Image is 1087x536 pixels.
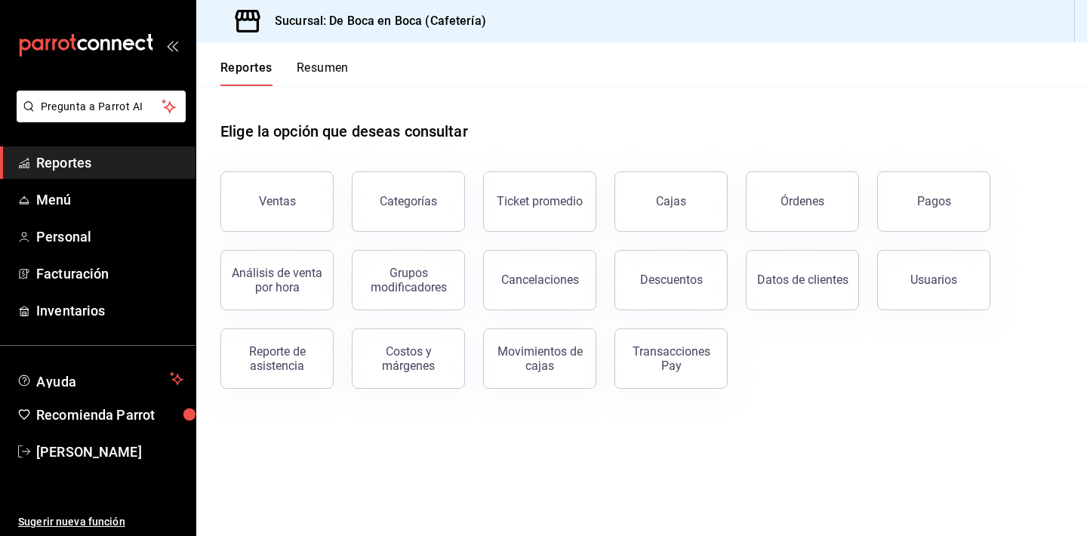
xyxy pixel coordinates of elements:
span: [PERSON_NAME] [36,442,183,462]
span: Sugerir nueva función [18,514,183,530]
div: Usuarios [910,273,957,287]
span: Ayuda [36,370,164,388]
button: Reportes [220,60,273,86]
button: Cajas [614,171,728,232]
div: Cajas [656,194,686,208]
div: Transacciones Pay [624,344,718,373]
div: navigation tabs [220,60,349,86]
button: Análisis de venta por hora [220,250,334,310]
h1: Elige la opción que deseas consultar [220,120,468,143]
div: Órdenes [781,194,824,208]
button: Resumen [297,60,349,86]
button: Costos y márgenes [352,328,465,389]
button: Usuarios [877,250,990,310]
button: Datos de clientes [746,250,859,310]
div: Datos de clientes [757,273,848,287]
div: Pagos [917,194,951,208]
span: Personal [36,226,183,247]
span: Inventarios [36,300,183,321]
a: Pregunta a Parrot AI [11,109,186,125]
button: Grupos modificadores [352,250,465,310]
span: Pregunta a Parrot AI [41,99,162,115]
span: Facturación [36,263,183,284]
button: Cancelaciones [483,250,596,310]
button: Categorías [352,171,465,232]
h3: Sucursal: De Boca en Boca (Cafetería) [263,12,486,30]
div: Ticket promedio [497,194,583,208]
button: Órdenes [746,171,859,232]
button: Pregunta a Parrot AI [17,91,186,122]
div: Reporte de asistencia [230,344,324,373]
span: Reportes [36,152,183,173]
button: Reporte de asistencia [220,328,334,389]
div: Ventas [259,194,296,208]
button: Ventas [220,171,334,232]
button: Ticket promedio [483,171,596,232]
div: Cancelaciones [501,273,579,287]
div: Movimientos de cajas [493,344,587,373]
span: Menú [36,189,183,210]
div: Descuentos [640,273,703,287]
span: Recomienda Parrot [36,405,183,425]
button: Descuentos [614,250,728,310]
div: Análisis de venta por hora [230,266,324,294]
div: Categorías [380,194,437,208]
div: Costos y márgenes [362,344,455,373]
button: Movimientos de cajas [483,328,596,389]
button: open_drawer_menu [166,39,178,51]
button: Pagos [877,171,990,232]
div: Grupos modificadores [362,266,455,294]
button: Transacciones Pay [614,328,728,389]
